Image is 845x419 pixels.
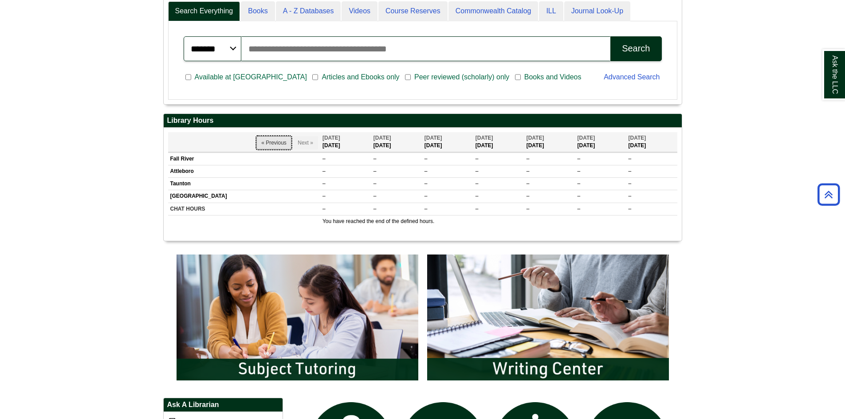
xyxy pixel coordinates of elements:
[312,73,318,81] input: Articles and Ebooks only
[378,1,448,21] a: Course Reserves
[448,1,538,21] a: Commonwealth Catalog
[424,156,428,162] span: –
[168,1,240,21] a: Search Everything
[424,206,428,212] span: –
[322,180,326,187] span: –
[322,156,326,162] span: –
[373,193,377,199] span: –
[524,132,575,152] th: [DATE]
[515,73,521,81] input: Books and Videos
[476,193,479,199] span: –
[578,180,581,187] span: –
[476,135,493,141] span: [DATE]
[256,136,291,149] button: « Previous
[604,73,660,81] a: Advanced Search
[424,135,442,141] span: [DATE]
[185,73,191,81] input: Available at [GEOGRAPHIC_DATA]
[476,168,479,174] span: –
[320,132,371,152] th: [DATE]
[527,156,530,162] span: –
[578,156,581,162] span: –
[473,132,524,152] th: [DATE]
[411,72,513,82] span: Peer reviewed (scholarly) only
[293,136,318,149] button: Next »
[424,193,428,199] span: –
[371,132,422,152] th: [DATE]
[629,180,632,187] span: –
[342,1,377,21] a: Videos
[373,156,377,162] span: –
[276,1,341,21] a: A - Z Databases
[610,36,661,61] button: Search
[164,398,283,412] h2: Ask A Librarian
[422,132,473,152] th: [DATE]
[527,193,530,199] span: –
[626,132,677,152] th: [DATE]
[405,73,411,81] input: Peer reviewed (scholarly) only
[527,206,530,212] span: –
[373,180,377,187] span: –
[622,43,650,54] div: Search
[423,250,673,385] img: Writing Center Information
[320,215,677,227] td: You have reached the end of the defined hours.
[168,203,320,215] td: CHAT HOURS
[373,168,377,174] span: –
[521,72,585,82] span: Books and Videos
[629,156,632,162] span: –
[172,250,673,389] div: slideshow
[575,132,626,152] th: [DATE]
[168,178,320,190] td: Taunton
[814,188,843,200] a: Back to Top
[322,168,326,174] span: –
[373,135,391,141] span: [DATE]
[318,72,403,82] span: Articles and Ebooks only
[629,135,646,141] span: [DATE]
[172,250,423,385] img: Subject Tutoring Information
[564,1,630,21] a: Journal Look-Up
[168,190,320,203] td: [GEOGRAPHIC_DATA]
[629,206,632,212] span: –
[373,206,377,212] span: –
[322,193,326,199] span: –
[629,168,632,174] span: –
[539,1,563,21] a: ILL
[191,72,310,82] span: Available at [GEOGRAPHIC_DATA]
[629,193,632,199] span: –
[476,206,479,212] span: –
[578,193,581,199] span: –
[527,168,530,174] span: –
[476,156,479,162] span: –
[527,135,544,141] span: [DATE]
[578,168,581,174] span: –
[424,180,428,187] span: –
[168,165,320,178] td: Attleboro
[164,114,682,128] h2: Library Hours
[527,180,530,187] span: –
[322,135,340,141] span: [DATE]
[578,135,595,141] span: [DATE]
[578,206,581,212] span: –
[476,180,479,187] span: –
[241,1,275,21] a: Books
[322,206,326,212] span: –
[168,153,320,165] td: Fall River
[424,168,428,174] span: –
